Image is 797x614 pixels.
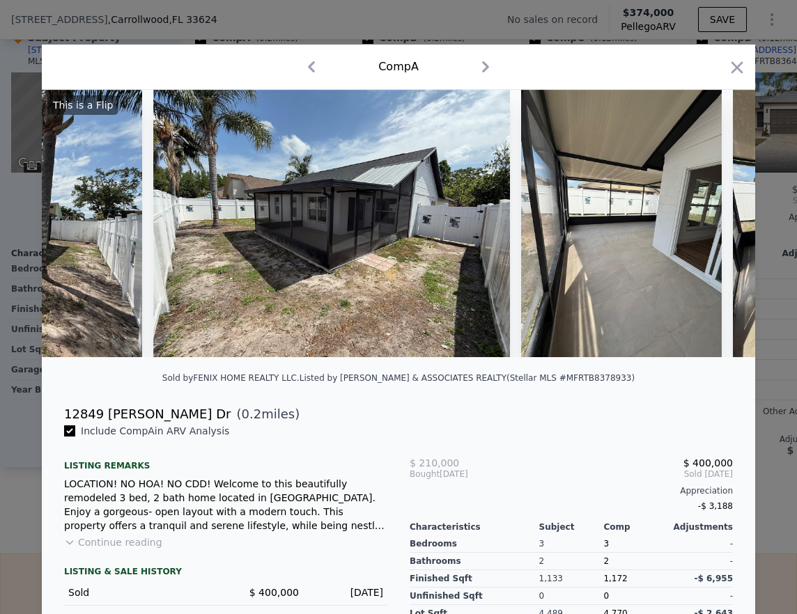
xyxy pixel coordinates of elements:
div: LOCATION! NO HOA! NO CDD! Welcome to this beautifully remodeled 3 bed, 2 bath home located in [GE... [64,477,387,533]
span: 0 [603,591,609,601]
div: Characteristics [410,521,539,533]
div: Unfinished Sqft [410,588,539,605]
div: Comp A [378,58,419,75]
div: Bathrooms [410,553,539,570]
span: ( miles) [231,404,300,424]
span: 1,172 [603,574,627,583]
div: Adjustments [668,521,733,533]
div: Listing remarks [64,449,387,471]
button: Continue reading [64,535,162,549]
div: Sold [68,585,215,599]
div: LISTING & SALE HISTORY [64,566,387,580]
div: Comp [603,521,668,533]
span: 0.2 [242,407,262,421]
div: Bedrooms [410,535,539,553]
div: 0 [539,588,604,605]
div: - [668,553,733,570]
span: $ 210,000 [410,457,459,469]
div: Subject [539,521,604,533]
span: Sold [DATE] [518,469,733,480]
span: -$ 6,955 [695,574,733,583]
div: - [668,588,733,605]
div: Sold by FENIX HOME REALTY LLC . [162,373,300,383]
div: 2 [603,553,668,570]
img: Property Img [153,90,510,357]
div: - [668,535,733,553]
img: Property Img [521,90,722,357]
span: 3 [603,539,609,549]
div: Finished Sqft [410,570,539,588]
span: $ 400,000 [249,587,299,598]
div: 3 [539,535,604,553]
div: 1,133 [539,570,604,588]
div: [DATE] [410,469,518,480]
div: Listed by [PERSON_NAME] & ASSOCIATES REALTY (Stellar MLS #MFRTB8378933) [300,373,635,383]
span: Include Comp A in ARV Analysis [75,425,235,436]
span: $ 400,000 [683,457,733,469]
span: -$ 3,188 [698,501,733,511]
div: 12849 [PERSON_NAME] Dr [64,404,231,424]
span: Bought [410,469,440,480]
div: 2 [539,553,604,570]
div: Appreciation [410,485,733,496]
div: This is a Flip [47,95,118,115]
div: [DATE] [310,585,383,599]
